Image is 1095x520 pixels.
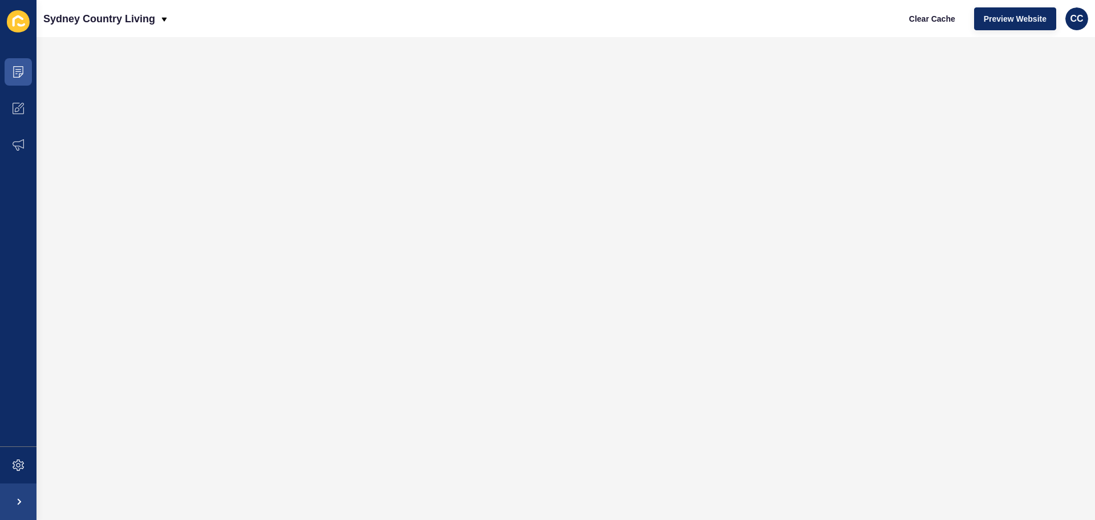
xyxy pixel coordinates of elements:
span: Preview Website [984,13,1047,25]
button: Preview Website [974,7,1056,30]
p: Sydney Country Living [43,5,155,33]
span: Clear Cache [909,13,955,25]
span: CC [1070,13,1083,25]
button: Clear Cache [899,7,965,30]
